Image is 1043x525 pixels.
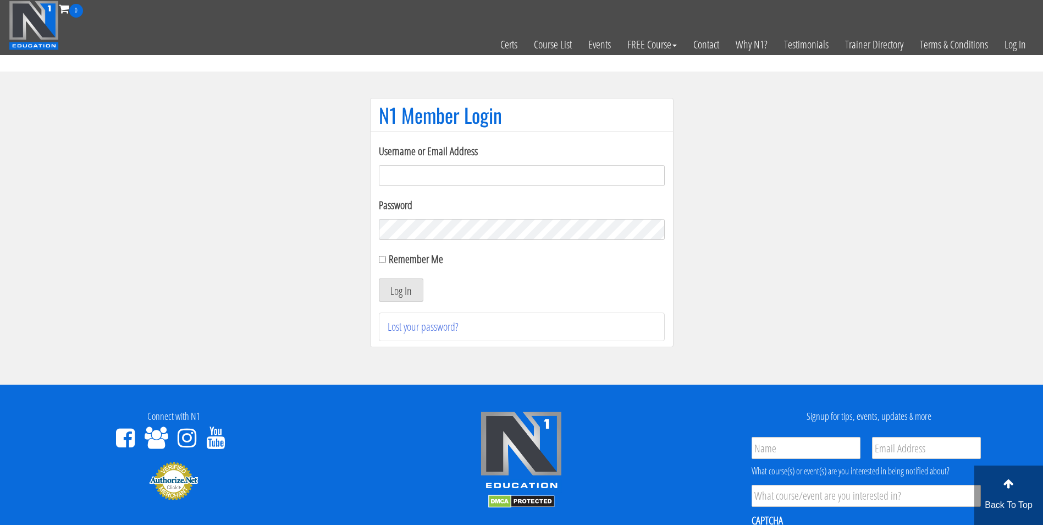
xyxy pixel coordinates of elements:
a: Events [580,18,619,72]
a: Why N1? [727,18,776,72]
input: What course/event are you interested in? [752,485,981,507]
label: Password [379,197,665,214]
a: Lost your password? [388,319,459,334]
a: Terms & Conditions [912,18,996,72]
a: Certs [492,18,526,72]
a: Contact [685,18,727,72]
a: Testimonials [776,18,837,72]
img: n1-edu-logo [480,411,562,493]
div: What course(s) or event(s) are you interested in being notified about? [752,464,981,478]
h4: Signup for tips, events, updates & more [704,411,1035,422]
h4: Connect with N1 [8,411,339,422]
label: Remember Me [389,251,443,266]
input: Email Address [872,437,981,459]
button: Log In [379,278,423,302]
span: 0 [69,4,83,18]
a: 0 [59,1,83,16]
a: Trainer Directory [837,18,912,72]
img: n1-education [9,1,59,50]
label: Username or Email Address [379,143,665,160]
a: Course List [526,18,580,72]
a: FREE Course [619,18,685,72]
input: Name [752,437,860,459]
h1: N1 Member Login [379,104,665,126]
a: Log In [996,18,1034,72]
img: DMCA.com Protection Status [488,495,555,508]
img: Authorize.Net Merchant - Click to Verify [149,461,198,501]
